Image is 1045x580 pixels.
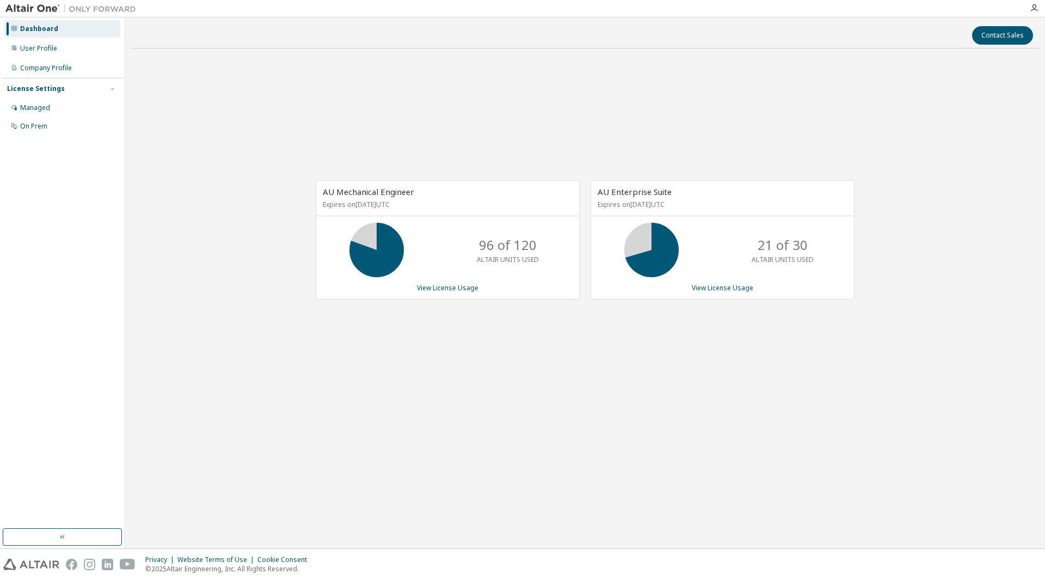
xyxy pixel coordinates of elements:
div: Website Terms of Use [177,555,257,564]
a: View License Usage [417,283,478,292]
p: Expires on [DATE] UTC [323,200,570,209]
img: linkedin.svg [102,559,113,570]
div: Managed [20,103,50,112]
div: Dashboard [20,25,58,33]
img: youtube.svg [120,559,136,570]
div: On Prem [20,122,47,131]
div: Company Profile [20,64,72,72]
img: altair_logo.svg [3,559,59,570]
img: instagram.svg [84,559,95,570]
span: AU Enterprise Suite [598,186,672,197]
button: Contact Sales [972,26,1033,45]
p: Expires on [DATE] UTC [598,200,845,209]
img: facebook.svg [66,559,77,570]
p: 96 of 120 [479,236,537,254]
div: Privacy [145,555,177,564]
p: 21 of 30 [758,236,808,254]
img: Altair One [5,3,142,14]
span: AU Mechanical Engineer [323,186,414,197]
p: ALTAIR UNITS USED [477,255,539,264]
div: License Settings [7,84,65,93]
p: © 2025 Altair Engineering, Inc. All Rights Reserved. [145,564,313,573]
a: View License Usage [692,283,753,292]
p: ALTAIR UNITS USED [752,255,814,264]
div: Cookie Consent [257,555,313,564]
div: User Profile [20,44,57,53]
